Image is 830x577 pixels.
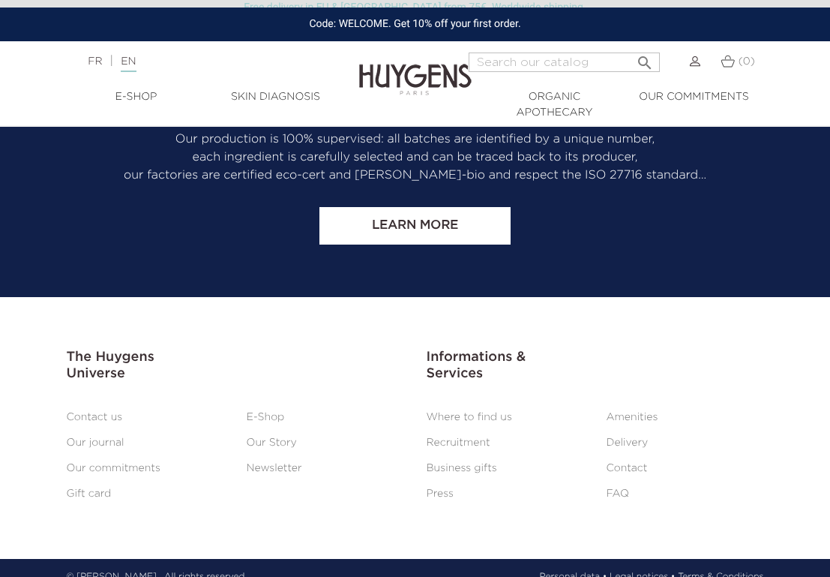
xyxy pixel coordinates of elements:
p: Our production is 100% supervised: all batches are identified by a unique number, [67,131,764,149]
a: Amenities [607,412,658,422]
span: (0) [739,56,755,67]
a: FR [88,56,102,67]
a: Our Story [247,437,297,448]
a: Our journal [67,437,124,448]
i:  [636,50,654,68]
a: Press [427,488,454,499]
a: Contact [607,463,648,473]
a: Contact us [67,412,123,422]
p: each ingredient is carefully selected and can be traced back to its producer, [67,149,764,167]
a: Recruitment [427,437,490,448]
a: Gift card [67,488,112,499]
h3: The Huygens Universe [67,350,404,382]
a: FAQ [607,488,629,499]
a: Our commitments [67,463,160,473]
a: Business gifts [427,463,497,473]
p: our factories are certified eco-cert and [PERSON_NAME]-bio and respect the ISO 27716 standard… [67,167,764,185]
a: Skin Diagnosis [206,89,346,105]
a: EN [121,56,136,72]
a: Delivery [607,437,649,448]
input: Search [469,53,660,72]
button:  [631,48,658,68]
a: Our commitments [625,89,764,105]
a: E-Shop [247,412,285,422]
a: E-Shop [67,89,206,105]
a: Learn more [319,207,511,245]
div: | [80,53,334,71]
h3: Informations & Services [427,350,764,382]
a: Organic Apothecary [485,89,625,121]
img: Huygens [359,40,472,98]
a: Where to find us [427,412,512,422]
a: Newsletter [247,463,302,473]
